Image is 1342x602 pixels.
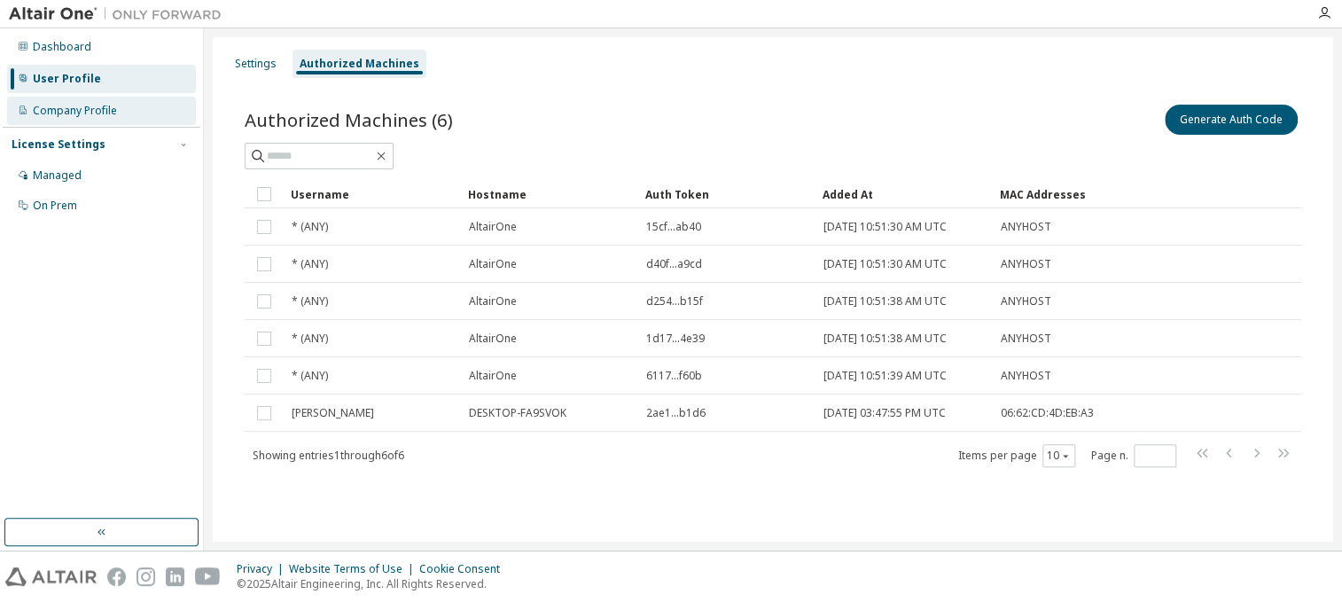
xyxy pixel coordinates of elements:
img: instagram.svg [137,567,155,586]
div: License Settings [12,137,105,152]
img: linkedin.svg [166,567,184,586]
span: * (ANY) [292,220,328,234]
span: ANYHOST [1001,294,1051,309]
div: On Prem [33,199,77,213]
img: Altair One [9,5,230,23]
span: * (ANY) [292,369,328,383]
span: 2ae1...b1d6 [646,406,706,420]
p: © 2025 Altair Engineering, Inc. All Rights Reserved. [237,576,511,591]
div: Managed [33,168,82,183]
span: d254...b15f [646,294,703,309]
span: Showing entries 1 through 6 of 6 [253,448,404,463]
span: 6117...f60b [646,369,702,383]
div: Privacy [237,562,289,576]
img: facebook.svg [107,567,126,586]
div: Auth Token [645,180,808,208]
span: * (ANY) [292,332,328,346]
span: ANYHOST [1001,369,1051,383]
div: Dashboard [33,40,91,54]
button: 10 [1047,449,1071,463]
span: Page n. [1091,444,1176,467]
span: [DATE] 10:51:30 AM UTC [823,257,947,271]
img: altair_logo.svg [5,567,97,586]
span: [DATE] 10:51:39 AM UTC [823,369,947,383]
span: ANYHOST [1001,332,1051,346]
span: Authorized Machines (6) [245,107,453,132]
div: User Profile [33,72,101,86]
span: [DATE] 03:47:55 PM UTC [823,406,946,420]
div: Settings [235,57,277,71]
span: AltairOne [469,220,517,234]
div: Authorized Machines [300,57,419,71]
div: Company Profile [33,104,117,118]
button: Generate Auth Code [1165,105,1298,135]
span: AltairOne [469,369,517,383]
span: [DATE] 10:51:38 AM UTC [823,294,947,309]
span: Items per page [958,444,1075,467]
span: ANYHOST [1001,257,1051,271]
div: Cookie Consent [419,562,511,576]
span: [DATE] 10:51:38 AM UTC [823,332,947,346]
span: 15cf...ab40 [646,220,701,234]
span: [DATE] 10:51:30 AM UTC [823,220,947,234]
span: 1d17...4e39 [646,332,705,346]
span: ANYHOST [1001,220,1051,234]
span: DESKTOP-FA9SVOK [469,406,566,420]
div: MAC Addresses [1000,180,1115,208]
img: youtube.svg [195,567,221,586]
span: 06:62:CD:4D:EB:A3 [1001,406,1094,420]
span: AltairOne [469,332,517,346]
span: AltairOne [469,294,517,309]
div: Username [291,180,454,208]
div: Website Terms of Use [289,562,419,576]
span: [PERSON_NAME] [292,406,374,420]
span: * (ANY) [292,294,328,309]
div: Added At [823,180,986,208]
span: AltairOne [469,257,517,271]
div: Hostname [468,180,631,208]
span: d40f...a9cd [646,257,702,271]
span: * (ANY) [292,257,328,271]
